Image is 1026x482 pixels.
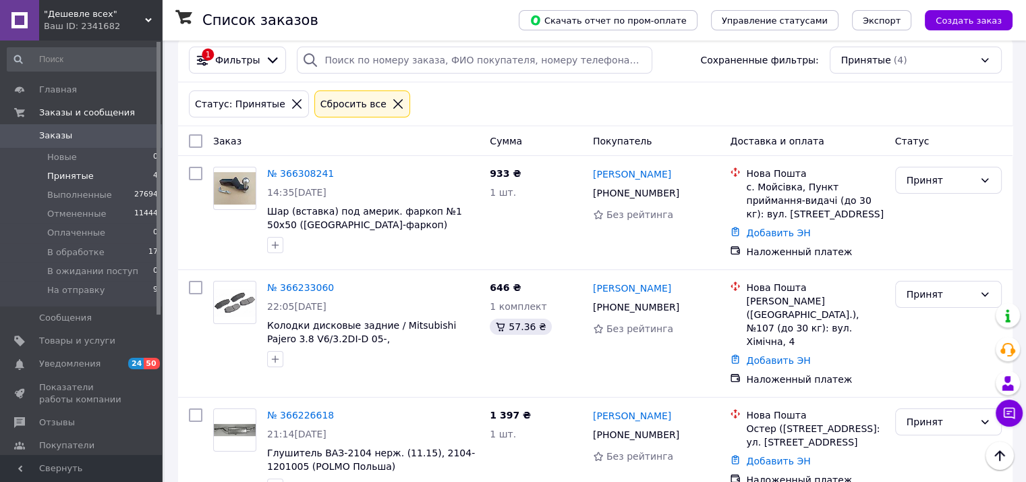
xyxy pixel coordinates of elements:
span: 0 [153,227,158,239]
span: 27694 [134,189,158,201]
span: Без рейтинга [606,323,673,334]
a: Фото товару [213,167,256,210]
img: Фото товару [214,289,256,317]
span: Сумма [490,136,522,146]
a: № 366233060 [267,282,334,293]
a: Колодки дисковые задние / Mitsubishi Pajero 3.8 V6/3.2DI-D 05-, 4605A458;QP704-12029X, (Stellox) [267,320,456,358]
span: В обработке [47,246,105,259]
span: 21:14[DATE] [267,429,326,439]
span: 646 ₴ [490,282,521,293]
span: Принятые [47,170,94,182]
div: Остер ([STREET_ADDRESS]: ул. [STREET_ADDRESS] [746,422,884,449]
span: Доставка и оплата [730,136,824,146]
div: 57.36 ₴ [490,319,551,335]
span: 50 [144,358,159,369]
span: 1 шт. [490,187,516,198]
span: 933 ₴ [490,168,521,179]
span: Оплаченные [47,227,105,239]
a: Добавить ЭН [746,355,810,366]
div: Принят [907,414,974,429]
span: 0 [153,265,158,277]
span: 1 комплект [490,301,546,312]
span: Экспорт [863,16,901,26]
span: Без рейтинга [606,209,673,220]
span: Без рейтинга [606,451,673,462]
span: 0 [153,151,158,163]
span: Уведомления [39,358,101,370]
span: [PHONE_NUMBER] [593,429,679,440]
span: Создать заказ [936,16,1002,26]
div: с. Мойсівка, Пункт приймання-видачі (до 30 кг): вул. [STREET_ADDRESS] [746,180,884,221]
button: Экспорт [852,10,911,30]
span: 4 [153,170,158,182]
span: Новые [47,151,77,163]
h1: Список заказов [202,12,318,28]
a: Фото товару [213,408,256,452]
span: 17 [148,246,158,259]
div: Принят [907,173,974,188]
span: Заказы и сообщения [39,107,135,119]
a: № 366226618 [267,410,334,421]
span: Выполненные [47,189,112,201]
span: (4) [894,55,907,65]
span: 24 [128,358,144,369]
span: 9 [153,284,158,296]
span: На отправку [47,284,105,296]
span: 14:35[DATE] [267,187,326,198]
div: Статус: Принятые [192,97,288,111]
span: "Дешевле всех" [44,8,145,20]
span: Управление статусами [722,16,828,26]
span: Покупатели [39,439,94,452]
span: Отзывы [39,417,75,429]
span: Скачать отчет по пром-оплате [530,14,687,26]
a: [PERSON_NAME] [593,167,671,181]
span: В ожидании поступ [47,265,138,277]
span: Покупатель [593,136,652,146]
img: Фото товару [214,172,256,205]
a: [PERSON_NAME] [593,282,671,295]
img: Фото товару [214,424,256,435]
span: Сообщения [39,312,92,324]
input: Поиск [7,47,159,72]
input: Поиск по номеру заказа, ФИО покупателя, номеру телефона, Email, номеру накладной [297,47,652,74]
a: № 366308241 [267,168,334,179]
span: Статус [895,136,930,146]
a: [PERSON_NAME] [593,409,671,423]
span: 22:05[DATE] [267,301,326,312]
a: Добавить ЭН [746,227,810,238]
span: Заказы [39,130,72,142]
div: Сбросить все [318,97,389,111]
span: Показатели работы компании [39,381,125,406]
a: Фото товару [213,281,256,324]
div: Нова Пошта [746,281,884,294]
button: Чат с покупателем [996,400,1023,427]
button: Управление статусами [711,10,838,30]
div: Наложенный платеж [746,245,884,259]
button: Наверх [986,441,1014,470]
span: Заказ [213,136,241,146]
a: Добавить ЭН [746,456,810,466]
span: 11444 [134,208,158,220]
span: Принятые [841,53,891,67]
a: Глушитель ВАЗ-2104 нерж. (11.15), 2104-1201005 (POLMO Польша) [267,448,475,472]
div: [PERSON_NAME] ([GEOGRAPHIC_DATA].), №107 (до 30 кг): вул. Хімічна, 4 [746,294,884,348]
span: 1 шт. [490,429,516,439]
div: Нова Пошта [746,167,884,180]
span: 1 397 ₴ [490,410,531,421]
span: Сохраненные фильтры: [700,53,818,67]
a: Шар (вставка) под америк. фаркоп №1 50х50 ([GEOGRAPHIC_DATA]-фаркоп) [267,206,462,230]
div: Нова Пошта [746,408,884,422]
span: Отмененные [47,208,106,220]
span: [PHONE_NUMBER] [593,302,679,313]
div: Наложенный платеж [746,373,884,386]
a: Создать заказ [911,14,1013,25]
div: Принят [907,287,974,302]
span: [PHONE_NUMBER] [593,188,679,198]
span: Товары и услуги [39,335,115,347]
div: Ваш ID: 2341682 [44,20,162,32]
span: Фильтры [215,53,260,67]
button: Скачать отчет по пром-оплате [519,10,697,30]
